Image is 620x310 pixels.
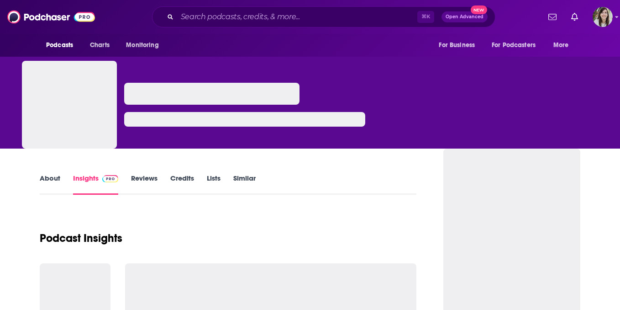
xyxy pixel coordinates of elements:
span: ⌘ K [417,11,434,23]
button: open menu [432,37,486,54]
a: About [40,174,60,195]
img: User Profile [593,7,613,27]
span: Logged in as devinandrade [593,7,613,27]
a: Show notifications dropdown [567,9,582,25]
a: Reviews [131,174,158,195]
span: Open Advanced [446,15,483,19]
button: open menu [547,37,580,54]
button: Open AdvancedNew [441,11,488,22]
button: open menu [120,37,170,54]
a: Show notifications dropdown [545,9,560,25]
button: open menu [40,37,85,54]
span: New [471,5,487,14]
h1: Podcast Insights [40,231,122,245]
span: Podcasts [46,39,73,52]
span: More [553,39,569,52]
span: For Business [439,39,475,52]
span: Charts [90,39,110,52]
button: Show profile menu [593,7,613,27]
img: Podchaser - Follow, Share and Rate Podcasts [7,8,95,26]
span: For Podcasters [492,39,536,52]
a: InsightsPodchaser Pro [73,174,118,195]
span: Monitoring [126,39,158,52]
a: Similar [233,174,256,195]
input: Search podcasts, credits, & more... [177,10,417,24]
a: Credits [170,174,194,195]
button: open menu [486,37,549,54]
a: Lists [207,174,221,195]
div: Search podcasts, credits, & more... [152,6,495,27]
a: Charts [84,37,115,54]
img: Podchaser Pro [102,175,118,182]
